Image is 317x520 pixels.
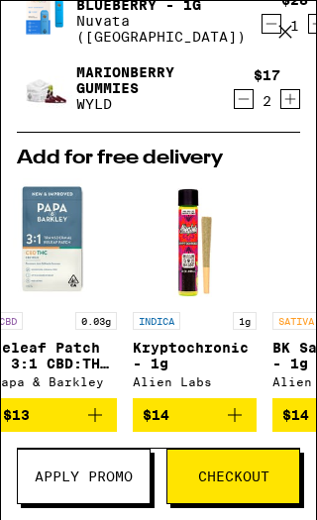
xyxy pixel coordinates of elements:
[282,407,309,423] span: $14
[75,312,117,330] p: 0.03g
[133,340,257,371] p: Kryptochronic - 1g
[35,469,133,483] span: Apply Promo
[233,312,257,330] p: 1g
[14,15,163,34] span: Hi. Need any help?
[133,312,180,330] p: INDICA
[133,178,257,398] a: Open page for Kryptochronic - 1g from Alien Labs
[76,96,218,112] p: WYLD
[76,13,246,45] p: Nuvata ([GEOGRAPHIC_DATA])
[234,89,254,109] button: Decrement
[143,407,169,423] span: $14
[280,89,300,109] button: Increment
[17,149,300,168] h2: Add for free delivery
[76,64,218,96] a: Marionberry Gummies
[3,407,30,423] span: $13
[198,469,269,483] span: Checkout
[254,93,280,109] div: 2
[133,375,257,388] div: Alien Labs
[133,178,257,302] img: Alien Labs - Kryptochronic - 1g
[166,449,300,504] button: Checkout
[254,67,280,83] div: $17
[133,398,257,432] button: Add to bag
[17,60,72,116] img: Marionberry Gummies
[17,449,151,504] button: Apply Promo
